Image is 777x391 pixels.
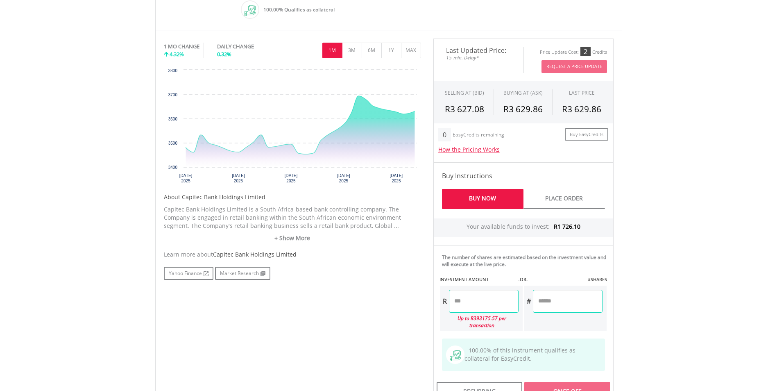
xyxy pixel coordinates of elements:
div: EasyCredits remaining [453,132,504,139]
h4: Buy Instructions [442,171,605,181]
span: R3 627.08 [445,103,484,115]
div: The number of shares are estimated based on the investment value and will execute at the live price. [442,254,610,268]
a: Buy Now [442,189,523,209]
div: R [440,290,449,313]
a: Buy EasyCredits [565,128,608,141]
label: #SHARES [588,276,607,283]
span: Capitec Bank Holdings Limited [213,250,297,258]
button: 6M [362,43,382,58]
div: 0 [438,128,451,141]
label: -OR- [518,276,528,283]
span: 15-min. Delay* [440,54,517,61]
svg: Interactive chart [164,66,421,189]
span: 100.00% of this instrument qualifies as collateral for EasyCredit. [464,346,575,362]
span: 100.00% Qualifies as collateral [263,6,335,13]
text: 3700 [168,93,177,97]
div: 2 [580,47,591,56]
span: R3 629.86 [503,103,543,115]
span: BUYING AT (ASK) [503,89,543,96]
div: Credits [592,49,607,55]
div: Up to R393175.57 per transaction [440,313,519,331]
span: R3 629.86 [562,103,601,115]
text: 3500 [168,141,177,145]
button: 3M [342,43,362,58]
button: Request A Price Update [541,60,607,73]
text: [DATE] 2025 [232,173,245,183]
a: Market Research [215,267,270,280]
label: INVESTMENT AMOUNT [439,276,489,283]
div: # [524,290,533,313]
img: collateral-qualifying-green.svg [450,350,461,361]
div: Chart. Highcharts interactive chart. [164,66,421,189]
div: 1 MO CHANGE [164,43,199,50]
div: Price Update Cost: [540,49,579,55]
text: [DATE] 2025 [337,173,350,183]
a: + Show More [164,234,421,242]
button: MAX [401,43,421,58]
img: collateral-qualifying-green.svg [245,5,256,16]
text: 3400 [168,165,177,170]
text: [DATE] 2025 [179,173,192,183]
text: [DATE] 2025 [390,173,403,183]
text: 3600 [168,117,177,121]
span: 4.32% [170,50,184,58]
a: How the Pricing Works [438,145,500,153]
text: [DATE] 2025 [284,173,297,183]
h5: About Capitec Bank Holdings Limited [164,193,421,201]
div: Your available funds to invest: [434,218,613,237]
button: 1M [322,43,342,58]
a: Yahoo Finance [164,267,213,280]
span: Last Updated Price: [440,47,517,54]
button: 1Y [381,43,401,58]
div: Learn more about [164,250,421,259]
div: SELLING AT (BID) [445,89,484,96]
a: Place Order [523,189,605,209]
text: 3800 [168,68,177,73]
span: R1 726.10 [554,223,580,230]
div: LAST PRICE [569,89,595,96]
span: 0.32% [217,50,231,58]
p: Capitec Bank Holdings Limited is a South Africa-based bank controlling company. The Company is en... [164,205,421,230]
div: DAILY CHANGE [217,43,281,50]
